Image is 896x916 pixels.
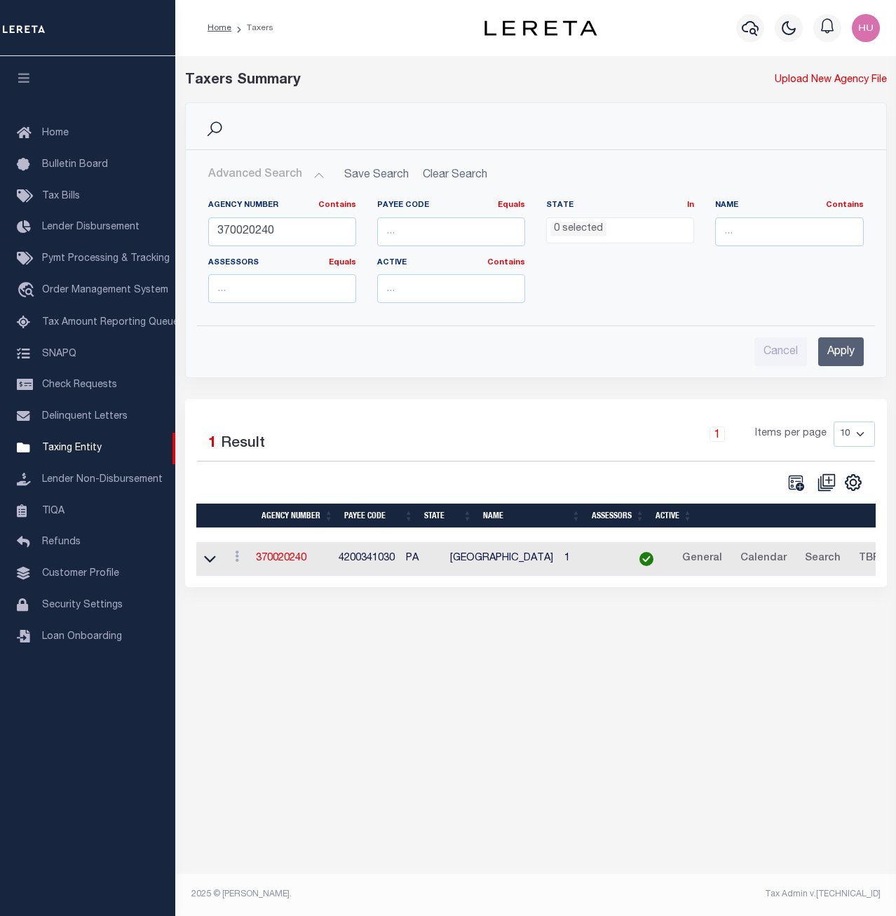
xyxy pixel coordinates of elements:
span: Order Management System [42,285,168,295]
span: Items per page [755,426,827,442]
a: Equals [329,259,356,267]
li: 0 selected [550,222,606,237]
input: ... [377,217,525,246]
img: logo-dark.svg [484,20,597,36]
span: Check Requests [42,380,117,390]
span: TIQA [42,506,65,516]
a: Calendar [734,548,793,570]
td: 4200341030 [333,542,400,577]
input: ... [208,217,356,246]
span: 1 [208,436,217,451]
input: ... [208,274,356,303]
input: Cancel [754,337,807,366]
i: travel_explore [17,282,39,300]
span: Lender Disbursement [42,222,140,232]
span: Tax Amount Reporting Queue [42,318,179,328]
a: Equals [498,201,525,209]
a: 370020240 [256,553,306,563]
td: 1 [559,542,623,577]
td: PA [400,542,444,577]
span: Loan Onboarding [42,632,122,642]
td: [GEOGRAPHIC_DATA] [444,542,559,577]
a: General [676,548,728,570]
label: Name [715,200,863,212]
span: SNAPQ [42,349,76,358]
li: Taxers [231,22,273,34]
a: Contains [318,201,356,209]
label: Result [221,433,265,455]
span: Delinquent Letters [42,412,128,422]
label: State [546,200,694,212]
a: Contains [487,259,525,267]
span: Bulletin Board [42,160,108,170]
span: Taxing Entity [42,443,102,453]
a: Search [799,548,847,570]
th: Assessors: activate to sort column ascending [586,504,650,528]
input: ... [377,274,525,303]
a: Upload New Agency File [775,73,887,88]
img: check-icon-green.svg [639,552,653,566]
th: Name: activate to sort column ascending [477,504,586,528]
span: Pymt Processing & Tracking [42,254,170,264]
a: Home [208,24,231,32]
input: ... [715,217,863,246]
span: Security Settings [42,600,123,610]
label: Payee Code [377,200,525,212]
button: Advanced Search [208,161,325,189]
span: Refunds [42,537,81,547]
label: Agency Number [208,200,356,212]
th: Payee Code: activate to sort column ascending [339,504,419,528]
span: Lender Non-Disbursement [42,475,163,485]
span: Tax Bills [42,191,80,201]
span: Home [42,128,69,138]
a: In [687,201,694,209]
label: Assessors [208,257,356,269]
a: 1 [710,426,725,442]
label: Active [377,257,525,269]
input: Apply [818,337,864,366]
span: Customer Profile [42,569,119,579]
a: Contains [826,201,864,209]
th: State: activate to sort column ascending [419,504,477,528]
img: svg+xml;base64,PHN2ZyB4bWxucz0iaHR0cDovL3d3dy53My5vcmcvMjAwMC9zdmciIHBvaW50ZXItZXZlbnRzPSJub25lIi... [852,14,880,42]
a: TBRs [853,548,892,570]
div: Taxers Summary [185,70,706,91]
th: Agency Number: activate to sort column ascending [256,504,339,528]
th: Active: activate to sort column ascending [650,504,698,528]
